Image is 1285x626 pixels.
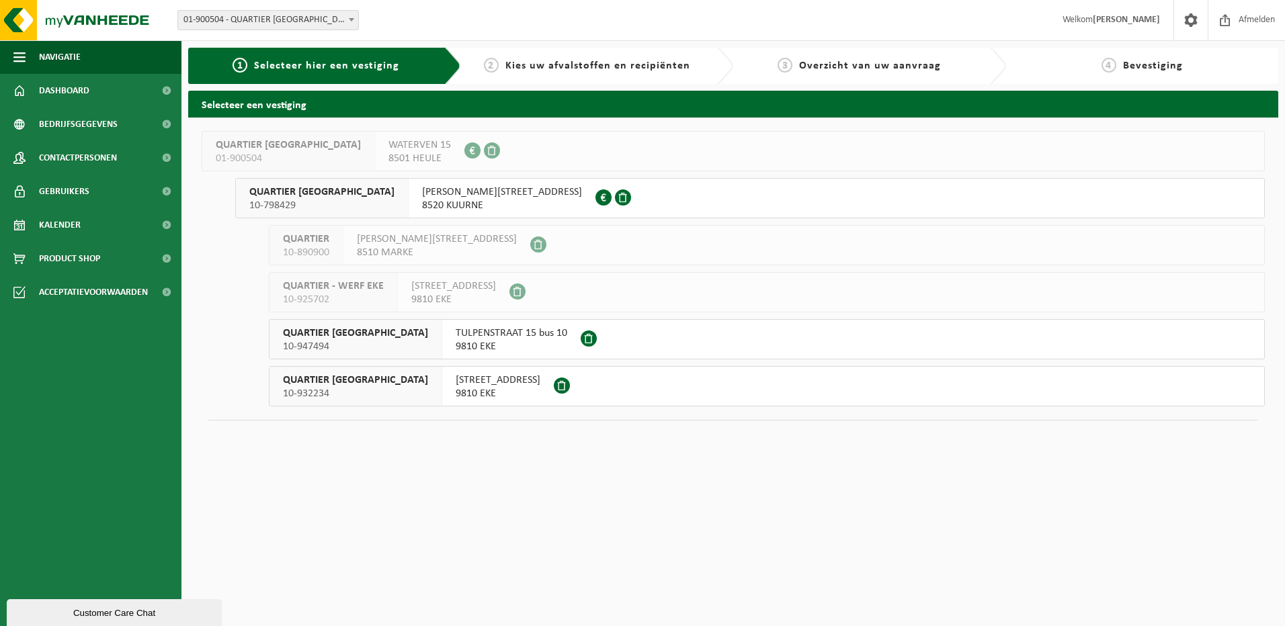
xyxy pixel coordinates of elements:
span: [PERSON_NAME][STREET_ADDRESS] [422,185,582,199]
span: QUARTIER [GEOGRAPHIC_DATA] [283,326,428,340]
span: Overzicht van uw aanvraag [799,60,941,71]
span: Acceptatievoorwaarden [39,275,148,309]
h2: Selecteer een vestiging [188,91,1278,117]
span: 2 [484,58,499,73]
span: QUARTIER [GEOGRAPHIC_DATA] [249,185,395,199]
span: 9810 EKE [411,293,496,306]
span: Bedrijfsgegevens [39,107,118,141]
span: 10-932234 [283,387,428,400]
span: Kies uw afvalstoffen en recipiënten [505,60,690,71]
span: Selecteer hier een vestiging [254,60,399,71]
span: [STREET_ADDRESS] [456,373,540,387]
strong: [PERSON_NAME] [1093,15,1160,25]
span: 01-900504 [216,152,361,165]
span: 8501 HEULE [388,152,451,165]
span: 9810 EKE [456,340,567,353]
span: 01-900504 - QUARTIER NV - HEULE [178,11,358,30]
span: 1 [233,58,247,73]
span: TULPENSTRAAT 15 bus 10 [456,326,567,340]
span: Bevestiging [1123,60,1183,71]
span: 3 [778,58,792,73]
span: [STREET_ADDRESS] [411,279,496,293]
span: QUARTIER [GEOGRAPHIC_DATA] [216,138,361,152]
span: 9810 EKE [456,387,540,400]
button: QUARTIER [GEOGRAPHIC_DATA] 10-932234 [STREET_ADDRESS]9810 EKE [269,366,1265,406]
span: 10-798429 [249,199,395,212]
span: QUARTIER [GEOGRAPHIC_DATA] [283,373,428,387]
span: QUARTIER [283,232,329,246]
span: [PERSON_NAME][STREET_ADDRESS] [357,232,517,246]
span: Product Shop [39,242,100,275]
span: 8520 KUURNE [422,199,582,212]
span: Dashboard [39,74,89,107]
span: QUARTIER - WERF EKE [283,279,384,293]
button: QUARTIER [GEOGRAPHIC_DATA] 10-947494 TULPENSTRAAT 15 bus 109810 EKE [269,319,1265,359]
span: Gebruikers [39,175,89,208]
button: QUARTIER [GEOGRAPHIC_DATA] 10-798429 [PERSON_NAME][STREET_ADDRESS]8520 KUURNE [235,178,1265,218]
span: 8510 MARKE [357,246,517,259]
span: WATERVEN 15 [388,138,451,152]
span: 10-890900 [283,246,329,259]
span: 4 [1102,58,1116,73]
span: Navigatie [39,40,81,74]
iframe: chat widget [7,596,224,626]
span: 01-900504 - QUARTIER NV - HEULE [177,10,359,30]
span: 10-947494 [283,340,428,353]
span: 10-925702 [283,293,384,306]
span: Contactpersonen [39,141,117,175]
span: Kalender [39,208,81,242]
